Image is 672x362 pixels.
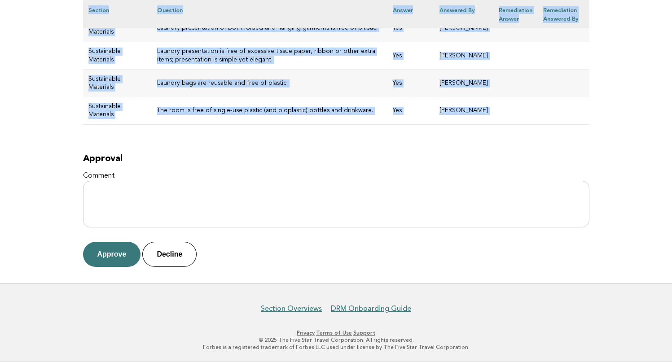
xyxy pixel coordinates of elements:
[61,329,611,336] p: · ·
[157,79,382,87] h3: Laundry bags are reusable and free of plastic.
[434,70,493,97] td: [PERSON_NAME]
[83,171,589,181] label: Comment
[387,70,434,97] td: Yes
[83,97,152,124] td: Sustainable Materials
[61,344,611,351] p: Forbes is a registered trademark of Forbes LLC used under license by The Five Star Travel Corpora...
[316,330,352,336] a: Terms of Use
[83,153,589,164] h2: Approval
[353,330,375,336] a: Support
[261,304,322,313] a: Section Overviews
[434,97,493,124] td: [PERSON_NAME]
[83,70,152,97] td: Sustainable Materials
[331,304,411,313] a: DRM Onboarding Guide
[434,42,493,70] td: [PERSON_NAME]
[387,42,434,70] td: Yes
[297,330,315,336] a: Privacy
[387,97,434,124] td: Yes
[61,336,611,344] p: © 2025 The Five Star Travel Corporation. All rights reserved.
[83,242,141,267] button: Approve
[157,107,382,115] h3: The room is free of single-use plastic (and bioplastic) bottles and drinkware.
[157,48,382,64] h3: Laundry presentation is free of excessive tissue paper, ribbon or other extra items; presentation...
[83,42,152,70] td: Sustainable Materials
[142,242,197,267] button: Decline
